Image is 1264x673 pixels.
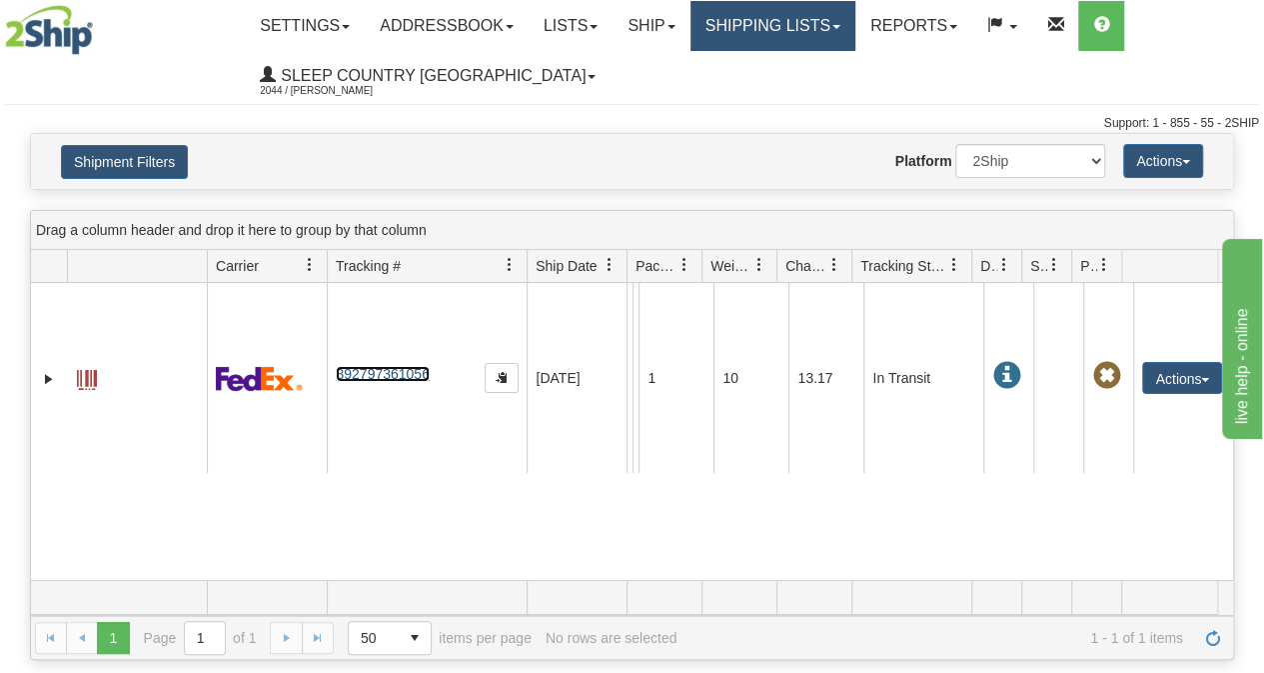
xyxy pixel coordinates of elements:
span: 50 [361,628,387,648]
div: live help - online [15,12,185,36]
span: items per page [348,621,532,655]
span: In Transit [992,362,1020,390]
span: Charge [785,256,827,276]
input: Page 1 [185,622,225,654]
span: 2044 / [PERSON_NAME] [260,81,410,101]
a: Tracking # filter column settings [493,248,527,282]
span: Tracking Status [860,256,947,276]
a: Weight filter column settings [742,248,776,282]
a: Ship Date filter column settings [593,248,627,282]
span: Carrier [216,256,259,276]
div: No rows are selected [546,630,677,646]
a: Shipment Issues filter column settings [1037,248,1071,282]
span: Weight [710,256,752,276]
span: select [399,622,431,654]
button: Actions [1142,362,1222,394]
a: Charge filter column settings [817,248,851,282]
span: Ship Date [536,256,597,276]
a: Carrier filter column settings [293,248,327,282]
span: Delivery Status [980,256,997,276]
a: Delivery Status filter column settings [987,248,1021,282]
a: Settings [245,1,365,51]
a: Ship [613,1,689,51]
button: Shipment Filters [61,145,188,179]
span: Page 1 [97,622,129,654]
a: Packages filter column settings [667,248,701,282]
span: Pickup Status [1080,256,1097,276]
a: Shipping lists [690,1,855,51]
a: Sleep Country [GEOGRAPHIC_DATA] 2044 / [PERSON_NAME] [245,51,611,101]
button: Actions [1123,144,1203,178]
button: Copy to clipboard [485,363,519,393]
img: 2 - FedEx Express® [216,366,303,391]
td: [DATE] [527,283,627,473]
a: Refresh [1197,622,1229,654]
span: 1 - 1 of 1 items [690,630,1183,646]
div: grid grouping header [31,211,1233,250]
a: Lists [529,1,613,51]
a: 392797361056 [336,366,429,382]
td: [PERSON_NAME] [PERSON_NAME] CA ON SUDBURY P3E 2P3 [632,283,638,473]
a: Pickup Status filter column settings [1087,248,1121,282]
iframe: chat widget [1218,234,1262,438]
span: Packages [635,256,677,276]
span: Pickup Not Assigned [1092,362,1120,390]
td: 10 [713,283,788,473]
a: Expand [39,369,59,389]
a: Addressbook [365,1,529,51]
span: Page sizes drop down [348,621,432,655]
td: JASZ Shipping department [GEOGRAPHIC_DATA] ON Mississauga L4V 1S4 [627,283,632,473]
img: logo2044.jpg [5,5,93,55]
td: 13.17 [788,283,863,473]
span: Page of 1 [144,621,257,655]
span: Sleep Country [GEOGRAPHIC_DATA] [276,67,586,84]
a: Label [77,361,97,393]
td: 1 [638,283,713,473]
span: Tracking # [336,256,401,276]
span: Shipment Issues [1030,256,1047,276]
label: Platform [895,151,952,171]
a: Reports [855,1,972,51]
div: Support: 1 - 855 - 55 - 2SHIP [5,115,1259,132]
td: In Transit [863,283,983,473]
a: Tracking Status filter column settings [937,248,971,282]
